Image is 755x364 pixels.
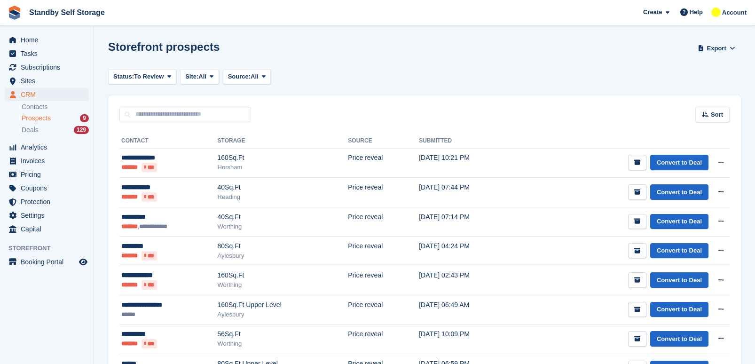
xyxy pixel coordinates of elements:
span: Tasks [21,47,77,60]
span: Help [690,8,703,17]
td: [DATE] 07:44 PM [419,178,522,207]
button: Source: All [223,69,271,85]
div: 160Sq.Ft [218,153,348,163]
span: Home [21,33,77,47]
div: 40Sq.Ft [218,212,348,222]
button: Export [696,40,737,56]
div: 129 [74,126,89,134]
div: 40Sq.Ft [218,182,348,192]
h1: Storefront prospects [108,40,220,53]
a: menu [5,47,89,60]
span: CRM [21,88,77,101]
div: Aylesbury [218,251,348,261]
span: Create [643,8,662,17]
a: Convert to Deal [650,184,708,200]
div: Horsham [218,163,348,172]
div: 160Sq.Ft [218,270,348,280]
a: menu [5,154,89,167]
span: Account [722,8,747,17]
a: menu [5,141,89,154]
a: Contacts [22,103,89,111]
td: Price reveal [348,207,419,236]
td: [DATE] 02:43 PM [419,266,522,295]
span: Analytics [21,141,77,154]
span: Pricing [21,168,77,181]
span: Export [707,44,726,53]
a: Convert to Deal [650,214,708,229]
a: menu [5,182,89,195]
span: Storefront [8,244,94,253]
td: [DATE] 07:14 PM [419,207,522,236]
span: To Review [134,72,164,81]
a: menu [5,74,89,87]
th: Source [348,134,419,149]
a: menu [5,209,89,222]
td: Price reveal [348,236,419,266]
div: Reading [218,192,348,202]
th: Storage [218,134,348,149]
span: Protection [21,195,77,208]
span: Coupons [21,182,77,195]
span: Settings [21,209,77,222]
a: menu [5,168,89,181]
td: Price reveal [348,178,419,207]
span: Site: [185,72,198,81]
td: [DATE] 06:49 AM [419,295,522,324]
span: Invoices [21,154,77,167]
span: Source: [228,72,251,81]
td: Price reveal [348,324,419,354]
td: [DATE] 10:21 PM [419,148,522,178]
a: Convert to Deal [650,272,708,288]
a: menu [5,61,89,74]
td: [DATE] 10:09 PM [419,324,522,354]
span: Sort [711,110,723,119]
span: Subscriptions [21,61,77,74]
button: Status: To Review [108,69,176,85]
div: Worthing [218,339,348,348]
div: 80Sq.Ft [218,241,348,251]
a: Prospects 9 [22,113,89,123]
th: Contact [119,134,218,149]
span: Booking Portal [21,255,77,269]
td: Price reveal [348,266,419,295]
div: Aylesbury [218,310,348,319]
div: Worthing [218,280,348,290]
button: Site: All [180,69,219,85]
td: [DATE] 04:24 PM [419,236,522,266]
span: Capital [21,222,77,236]
td: Price reveal [348,148,419,178]
div: 160Sq.Ft Upper Level [218,300,348,310]
img: stora-icon-8386f47178a22dfd0bd8f6a31ec36ba5ce8667c1dd55bd0f319d3a0aa187defe.svg [8,6,22,20]
div: 9 [80,114,89,122]
a: Convert to Deal [650,302,708,317]
span: All [251,72,259,81]
a: menu [5,255,89,269]
div: 56Sq.Ft [218,329,348,339]
span: All [198,72,206,81]
a: Preview store [78,256,89,268]
span: Status: [113,72,134,81]
img: Glenn Fisher [711,8,721,17]
span: Sites [21,74,77,87]
th: Submitted [419,134,522,149]
div: Worthing [218,222,348,231]
a: menu [5,33,89,47]
td: Price reveal [348,295,419,324]
a: Deals 129 [22,125,89,135]
a: Convert to Deal [650,243,708,259]
a: menu [5,195,89,208]
span: Prospects [22,114,51,123]
a: Convert to Deal [650,155,708,170]
span: Deals [22,126,39,135]
a: Convert to Deal [650,331,708,347]
a: menu [5,88,89,101]
a: Standby Self Storage [25,5,109,20]
a: menu [5,222,89,236]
